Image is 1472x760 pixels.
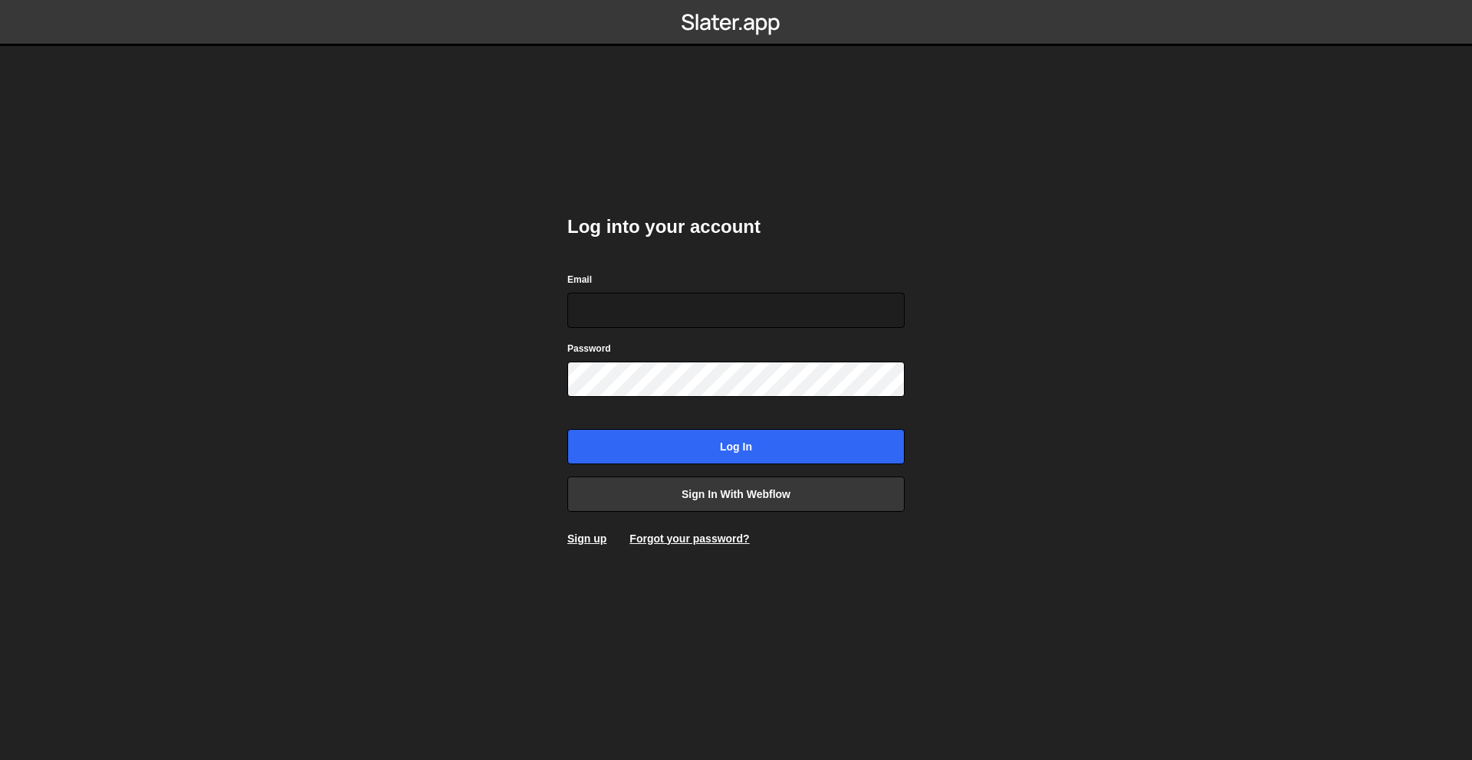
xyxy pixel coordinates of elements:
[567,272,592,287] label: Email
[567,215,905,239] h2: Log into your account
[567,532,606,545] a: Sign up
[629,532,749,545] a: Forgot your password?
[567,429,905,464] input: Log in
[567,341,611,356] label: Password
[567,477,905,512] a: Sign in with Webflow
